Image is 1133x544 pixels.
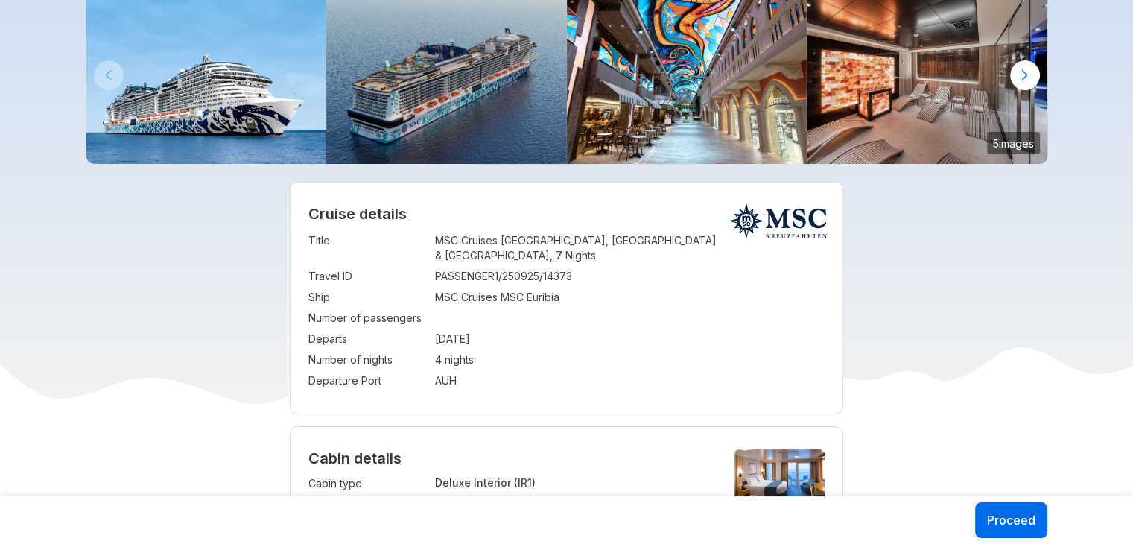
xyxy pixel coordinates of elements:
p: Deluxe Interior [435,476,709,489]
td: : [428,370,435,391]
td: Room No [308,494,428,515]
td: 9004 [435,494,709,515]
td: MSC Cruises [GEOGRAPHIC_DATA], [GEOGRAPHIC_DATA] & [GEOGRAPHIC_DATA], 7 Nights [435,230,825,266]
td: : [428,494,435,515]
td: : [428,230,435,266]
td: PASSENGER1/250925/14373 [435,266,825,287]
h4: Cabin details [308,449,825,467]
td: Ship [308,287,428,308]
span: (IR1) [514,476,536,489]
td: Departure Port [308,370,428,391]
td: [DATE] [435,329,825,350]
td: : [428,350,435,370]
small: 5 images [987,132,1040,154]
td: AUH [435,370,825,391]
button: Proceed [975,502,1047,538]
td: : [428,473,435,494]
td: : [428,329,435,350]
td: 4 nights [435,350,825,370]
td: : [428,287,435,308]
td: : [428,266,435,287]
h2: Cruise details [308,205,825,223]
td: Title [308,230,428,266]
td: Number of passengers [308,308,428,329]
td: Cabin type [308,473,428,494]
td: MSC Cruises MSC Euribia [435,287,825,308]
td: Departs [308,329,428,350]
td: Travel ID [308,266,428,287]
td: Number of nights [308,350,428,370]
td: : [428,308,435,329]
